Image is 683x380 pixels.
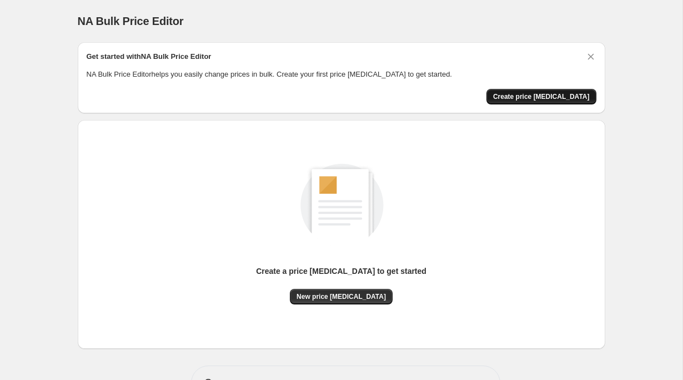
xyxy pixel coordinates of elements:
[87,69,596,80] p: NA Bulk Price Editor helps you easily change prices in bulk. Create your first price [MEDICAL_DAT...
[493,92,590,101] span: Create price [MEDICAL_DATA]
[297,292,386,301] span: New price [MEDICAL_DATA]
[290,289,393,304] button: New price [MEDICAL_DATA]
[585,51,596,62] button: Dismiss card
[256,266,426,277] p: Create a price [MEDICAL_DATA] to get started
[486,89,596,104] button: Create price change job
[87,51,212,62] h2: Get started with NA Bulk Price Editor
[78,15,184,27] span: NA Bulk Price Editor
